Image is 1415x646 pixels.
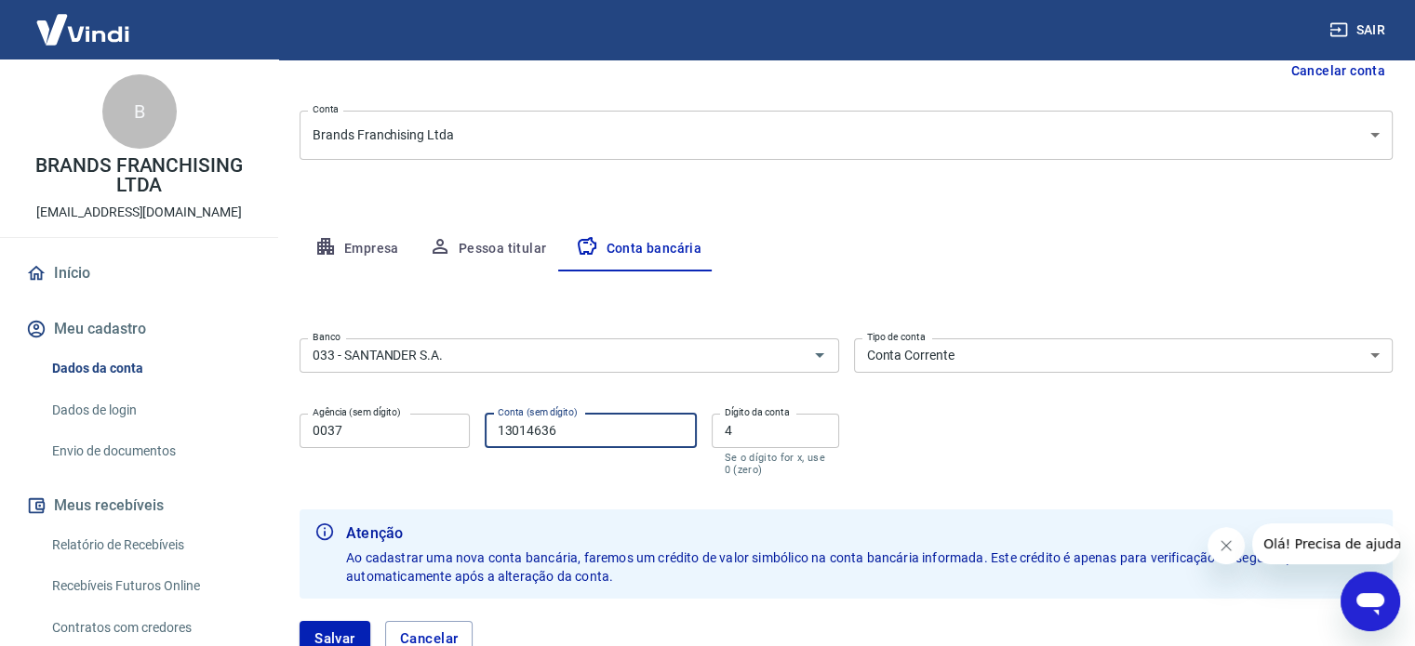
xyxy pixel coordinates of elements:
a: Envio de documentos [45,432,256,470]
span: Ao cadastrar uma nova conta bancária, faremos um crédito de valor simbólico na conta bancária inf... [346,550,1369,584]
a: Dados da conta [45,349,256,388]
p: Se o dígito for x, use 0 (zero) [725,452,826,476]
p: [EMAIL_ADDRESS][DOMAIN_NAME] [36,203,242,222]
div: Brands Franchising Ltda [300,111,1393,160]
span: Olá! Precisa de ajuda? [11,13,156,28]
label: Banco [313,330,340,344]
button: Cancelar conta [1283,54,1393,88]
a: Início [22,253,256,294]
label: Conta (sem dígito) [498,405,578,419]
iframe: Mensagem da empresa [1252,523,1400,564]
button: Empresa [300,227,414,271]
iframe: Fechar mensagem [1208,527,1245,564]
img: Vindi [22,1,143,58]
p: BRANDS FRANCHISING LTDA [15,156,263,195]
button: Meu cadastro [22,309,256,349]
a: Dados de login [45,391,256,429]
div: B [102,74,177,149]
iframe: Botão para abrir a janela de mensagens [1341,572,1400,631]
label: Tipo de conta [867,330,926,344]
button: Pessoa titular [414,227,562,271]
label: Conta [313,102,339,116]
a: Relatório de Recebíveis [45,526,256,564]
button: Sair [1326,13,1393,47]
label: Agência (sem dígito) [313,405,401,419]
b: Atenção [346,522,1378,545]
button: Meus recebíveis [22,485,256,526]
button: Conta bancária [561,227,716,271]
label: Dígito da conta [725,405,790,419]
button: Abrir [807,342,833,368]
a: Recebíveis Futuros Online [45,567,256,605]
